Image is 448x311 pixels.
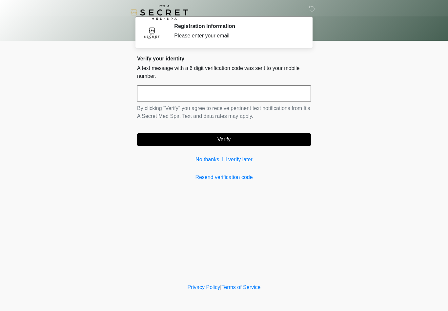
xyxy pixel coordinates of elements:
[142,23,162,43] img: Agent Avatar
[174,32,301,40] div: Please enter your email
[220,284,221,290] a: |
[188,284,220,290] a: Privacy Policy
[137,64,311,80] p: A text message with a 6 digit verification code was sent to your mobile number.
[137,56,311,62] h2: Verify your identity
[174,23,301,29] h2: Registration Information
[137,156,311,164] a: No thanks, I'll verify later
[131,5,188,20] img: It's A Secret Med Spa Logo
[221,284,260,290] a: Terms of Service
[137,104,311,120] p: By clicking "Verify" you agree to receive pertinent text notifications from It's A Secret Med Spa...
[137,133,311,146] button: Verify
[137,173,311,181] a: Resend verification code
